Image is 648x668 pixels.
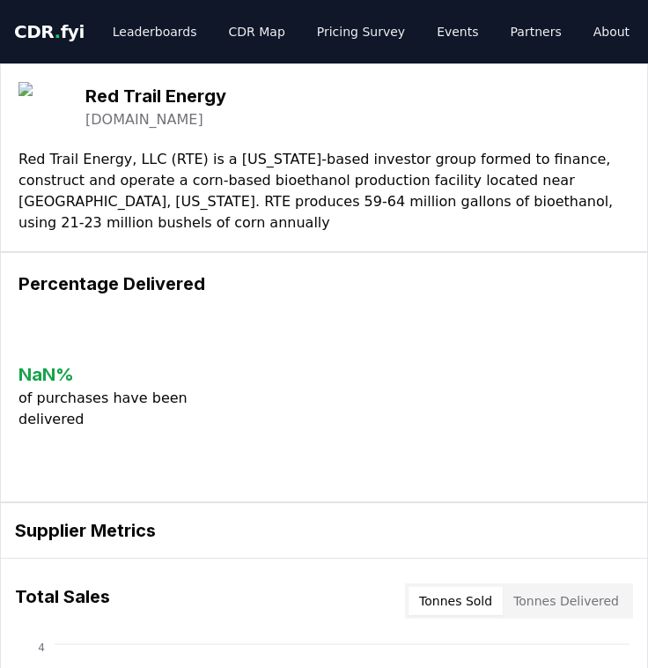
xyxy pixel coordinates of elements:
a: CDR.fyi [14,19,85,44]
h3: Percentage Delivered [18,271,630,297]
h3: Supplier Metrics [15,517,633,544]
tspan: 4 [38,642,45,654]
a: Partners [497,16,576,48]
span: . [55,21,61,42]
a: CDR Map [215,16,299,48]
p: Red Trail Energy, LLC (RTE) is a [US_STATE]-based investor group formed to finance, construct and... [18,149,630,234]
a: [DOMAIN_NAME] [85,109,203,130]
button: Tonnes Sold [409,587,503,615]
h3: Red Trail Energy [85,83,226,109]
a: Pricing Survey [303,16,419,48]
a: Events [423,16,492,48]
span: CDR fyi [14,21,85,42]
button: Tonnes Delivered [503,587,630,615]
img: Red Trail Energy-logo [18,82,68,131]
a: Leaderboards [99,16,211,48]
h3: Total Sales [15,583,110,619]
p: of purchases have been delivered [18,388,190,430]
h3: NaN % [18,361,190,388]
